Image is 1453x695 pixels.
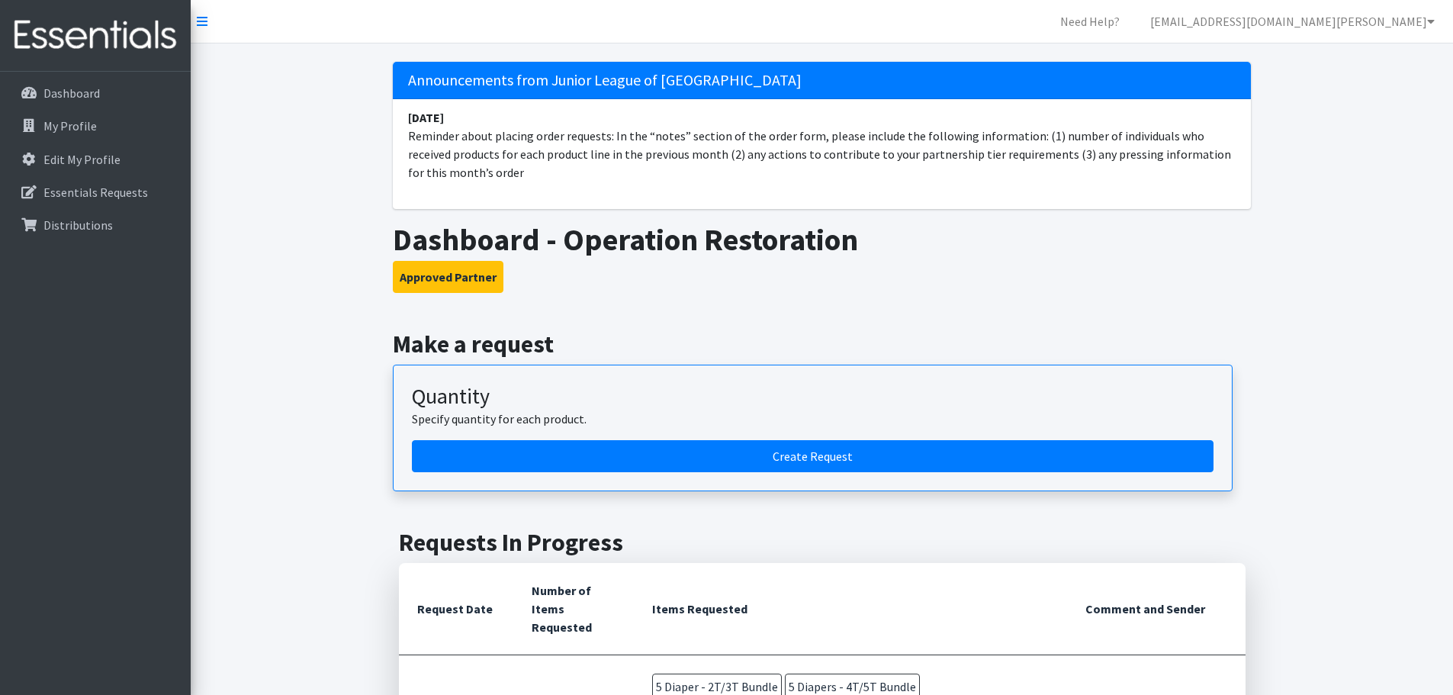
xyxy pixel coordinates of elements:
h5: Announcements from Junior League of [GEOGRAPHIC_DATA] [393,62,1251,99]
a: My Profile [6,111,185,141]
a: Need Help? [1048,6,1132,37]
th: Number of Items Requested [513,563,635,655]
p: Specify quantity for each product. [412,410,1214,428]
th: Items Requested [634,563,1067,655]
p: Distributions [43,217,113,233]
a: Essentials Requests [6,177,185,208]
h2: Make a request [393,330,1251,359]
p: Dashboard [43,85,100,101]
p: Edit My Profile [43,152,121,167]
a: Create a request by quantity [412,440,1214,472]
a: [EMAIL_ADDRESS][DOMAIN_NAME][PERSON_NAME] [1138,6,1447,37]
a: Distributions [6,210,185,240]
a: Dashboard [6,78,185,108]
p: My Profile [43,118,97,134]
li: Reminder about placing order requests: In the “notes” section of the order form, please include t... [393,99,1251,191]
p: Essentials Requests [43,185,148,200]
th: Comment and Sender [1067,563,1245,655]
strong: [DATE] [408,110,444,125]
a: Edit My Profile [6,144,185,175]
img: HumanEssentials [6,10,185,61]
h2: Requests In Progress [399,528,1246,557]
h3: Quantity [412,384,1214,410]
th: Request Date [399,563,513,655]
button: Approved Partner [393,261,503,293]
h1: Dashboard - Operation Restoration [393,221,1251,258]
